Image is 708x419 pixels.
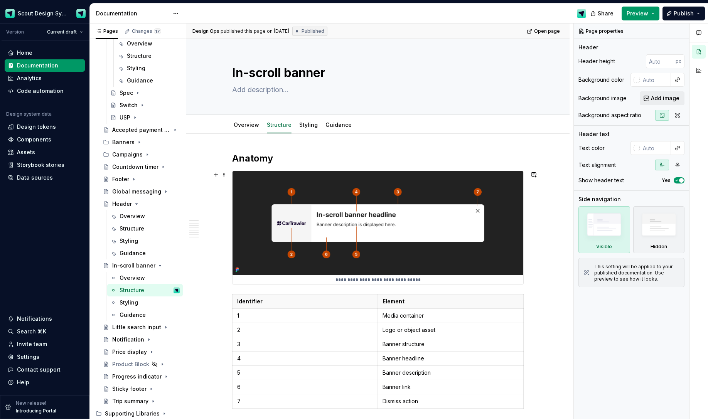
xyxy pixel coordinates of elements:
a: Styling [107,296,183,309]
a: Guidance [325,121,352,128]
div: Header height [578,57,615,65]
a: Components [5,133,85,146]
a: Styling [107,235,183,247]
a: Notification [100,333,183,346]
div: Styling [120,299,138,306]
button: Notifications [5,313,85,325]
a: Header [100,198,183,210]
p: 1 [237,312,373,320]
p: Element [383,298,519,305]
a: Sticky footer [100,383,183,395]
p: Logo or object asset [383,326,519,334]
div: Text color [578,144,605,152]
a: Design tokens [5,121,85,133]
a: Storybook stories [5,159,85,171]
div: Guidance [120,311,146,319]
p: Banner link [383,383,519,391]
div: Hidden [651,244,667,250]
div: Background image [578,94,627,102]
button: Scout Design SystemDesign Ops [2,5,88,22]
span: Share [598,10,614,17]
a: Countdown timer [100,161,183,173]
div: In-scroll banner [112,262,155,269]
div: Notifications [17,315,52,323]
a: Structure [107,222,183,235]
div: Supporting Libraries [105,410,160,417]
p: 7 [237,397,373,405]
div: Structure [264,116,295,133]
div: Design tokens [17,123,56,131]
div: Price display [112,348,147,356]
div: Data sources [17,174,53,182]
div: Styling [127,64,145,72]
div: Guidance [322,116,355,133]
p: Banner structure [383,340,519,348]
div: Styling [296,116,321,133]
a: In-scroll banner [100,259,183,272]
div: Help [17,379,29,386]
div: Components [17,136,51,143]
div: Contact support [17,366,61,374]
p: 5 [237,369,373,377]
div: USP [120,114,130,121]
div: Header [578,44,598,51]
div: Guidance [127,77,153,84]
span: Current draft [47,29,77,35]
div: Search ⌘K [17,328,46,335]
div: Storybook stories [17,161,64,169]
div: published this page on [DATE] [221,28,289,34]
div: Sticky footer [112,385,147,393]
div: Home [17,49,32,57]
span: Published [302,28,324,34]
div: Spec [120,89,133,97]
a: Documentation [5,59,85,72]
div: Show header text [578,177,624,184]
div: Progress indicator [112,373,162,380]
span: Design Ops [192,28,219,34]
a: Assets [5,146,85,158]
div: Product Block [112,360,149,368]
div: Documentation [17,62,58,69]
div: Structure [120,286,144,294]
span: 17 [154,28,161,34]
div: Scout Design System [18,10,67,17]
p: 4 [237,355,373,362]
a: Guidance [107,247,183,259]
button: Help [5,376,85,389]
input: Auto [640,73,671,87]
div: Overview [231,116,262,133]
div: Settings [17,353,39,361]
button: Search ⌘K [5,325,85,338]
p: Dismiss action [383,397,519,405]
div: Visible [596,244,612,250]
img: e611c74b-76fc-4ef0-bafa-dc494cd4cb8a.png [5,9,15,18]
div: Hidden [633,206,685,253]
div: Styling [120,237,138,245]
div: Guidance [120,249,146,257]
div: Text alignment [578,161,616,169]
span: Add image [651,94,679,102]
div: Footer [112,175,129,183]
a: Data sources [5,172,85,184]
div: Structure [127,52,152,60]
textarea: In-scroll banner [231,64,522,82]
img: c76d1337-2c25-4c7b-bbc1-273f8c739c08.png [233,171,523,275]
button: Preview [622,7,659,20]
div: Visible [578,206,630,253]
p: New release! [16,400,46,406]
button: Current draft [44,27,86,37]
div: Trip summary [112,397,148,405]
img: Design Ops [76,9,86,18]
div: Code automation [17,87,64,95]
div: Campaigns [112,151,143,158]
a: Overview [234,121,259,128]
div: This setting will be applied to your published documentation. Use preview to see how it looks. [594,264,679,282]
a: USP [107,111,183,124]
a: Spec [107,87,183,99]
label: Yes [662,177,671,183]
a: Styling [115,62,183,74]
div: Background aspect ratio [578,111,641,119]
a: Little search input [100,321,183,333]
a: Analytics [5,72,85,84]
a: Settings [5,351,85,363]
